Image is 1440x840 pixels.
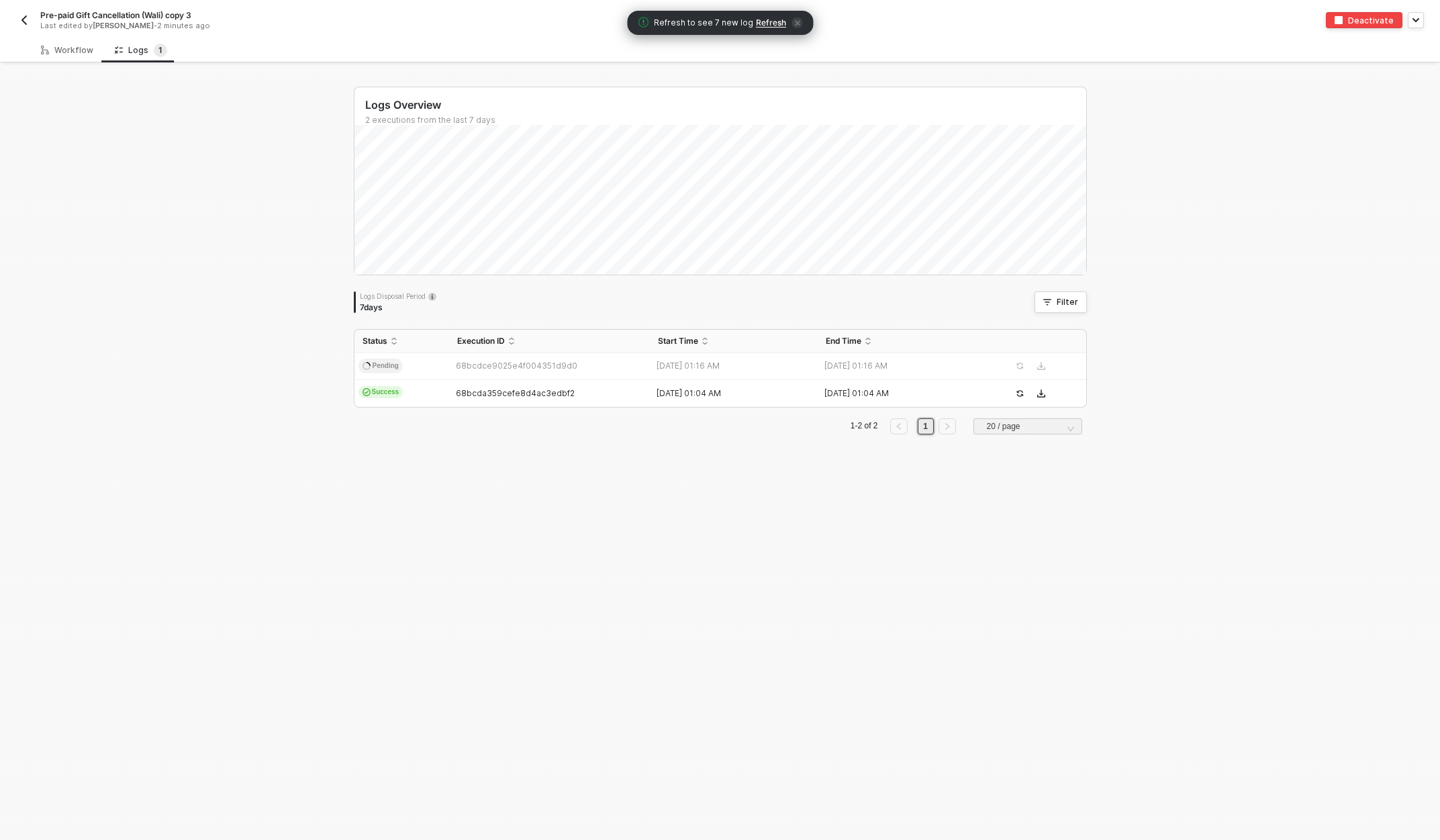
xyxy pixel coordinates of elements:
[818,388,975,399] div: [DATE] 01:04 AM
[654,17,753,30] span: Refresh to see 7 new log
[973,418,1082,440] div: Page Size
[360,291,436,301] div: Logs Disposal Period
[93,21,154,30] span: [PERSON_NAME]
[849,418,880,434] li: 1-2 of 2
[16,12,32,28] button: back
[888,418,910,434] li: Previous Page
[943,422,951,430] span: right
[456,388,575,398] span: 68bcda359cefe8d4ac3edbf2
[895,422,903,430] span: left
[756,17,786,28] span: Refresh
[791,17,802,28] span: icon-close
[1037,389,1045,398] span: icon-download
[918,418,934,434] li: 1
[939,418,956,434] button: right
[363,360,371,370] span: icon-spinner
[1016,389,1024,398] span: icon-success-page
[1057,297,1078,308] div: Filter
[365,98,1086,112] div: Logs Overview
[818,330,986,353] th: End Time
[360,302,436,313] div: 7 days
[638,17,649,28] span: icon-exclamation
[650,330,818,353] th: Start Time
[449,330,651,353] th: Execution ID
[937,418,958,434] li: Next Page
[981,419,1074,434] input: Page Size
[1035,291,1087,313] button: Filter
[1335,16,1343,24] img: deactivate
[650,388,807,399] div: [DATE] 01:04 AM
[40,21,689,31] div: Last edited by - 2 minutes ago
[363,336,387,346] span: Status
[115,44,167,57] div: Logs
[650,361,807,371] div: [DATE] 01:16 AM
[154,44,167,57] sup: 1
[457,336,505,346] span: Execution ID
[890,418,908,434] button: left
[358,359,403,373] span: Pending
[365,115,1086,126] div: 2 executions from the last 7 days
[987,416,1074,436] span: 20 / page
[1326,12,1402,28] button: deactivateDeactivate
[658,336,698,346] span: Start Time
[818,361,975,371] div: [DATE] 01:16 AM
[358,386,403,398] span: Success
[41,45,93,56] div: Workflow
[1348,15,1394,26] div: Deactivate
[363,388,371,396] span: icon-cards
[826,336,861,346] span: End Time
[456,361,577,371] span: 68bcdce9025e4f004351d9d0
[19,15,30,26] img: back
[158,45,162,55] span: 1
[40,9,191,21] span: Pre-paid Gift Cancellation (Wali) copy 3
[919,419,932,434] a: 1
